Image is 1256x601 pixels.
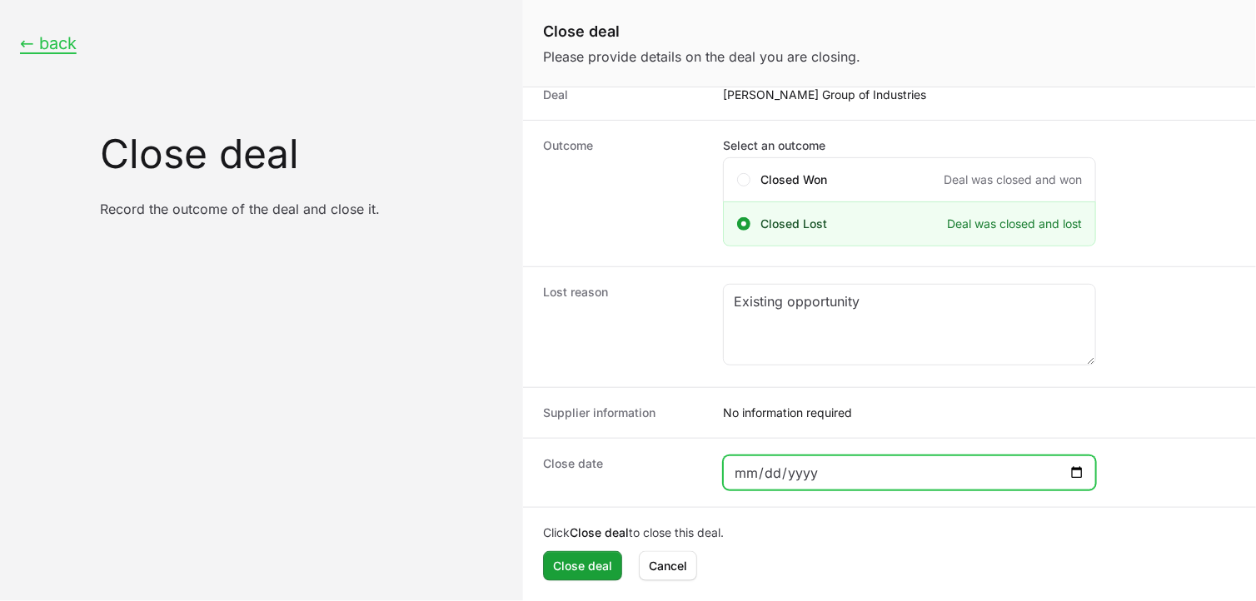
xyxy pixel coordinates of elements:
[760,216,827,232] span: Closed Lost
[543,47,1236,67] p: Please provide details on the deal you are closing.
[100,134,503,174] h1: Close deal
[947,216,1082,232] span: Deal was closed and lost
[543,284,703,370] dt: Lost reason
[570,525,629,539] b: Close deal
[723,87,1236,103] dd: [PERSON_NAME] Group of Industries
[543,137,703,250] dt: Outcome
[543,455,703,490] dt: Close date
[543,87,703,103] dt: Deal
[20,33,77,54] button: ← back
[639,551,697,581] button: Cancel
[760,171,827,188] span: Closed Won
[944,171,1082,188] span: Deal was closed and won
[723,137,1096,154] label: Select an outcome
[543,551,622,581] button: Close deal
[543,20,1236,43] h1: Close deal
[649,556,687,576] span: Cancel
[543,405,703,421] dt: Supplier information
[553,556,612,576] span: Close deal
[723,405,1236,421] div: No information required
[543,524,1236,541] p: Click to close this deal.
[100,201,503,217] p: Record the outcome of the deal and close it.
